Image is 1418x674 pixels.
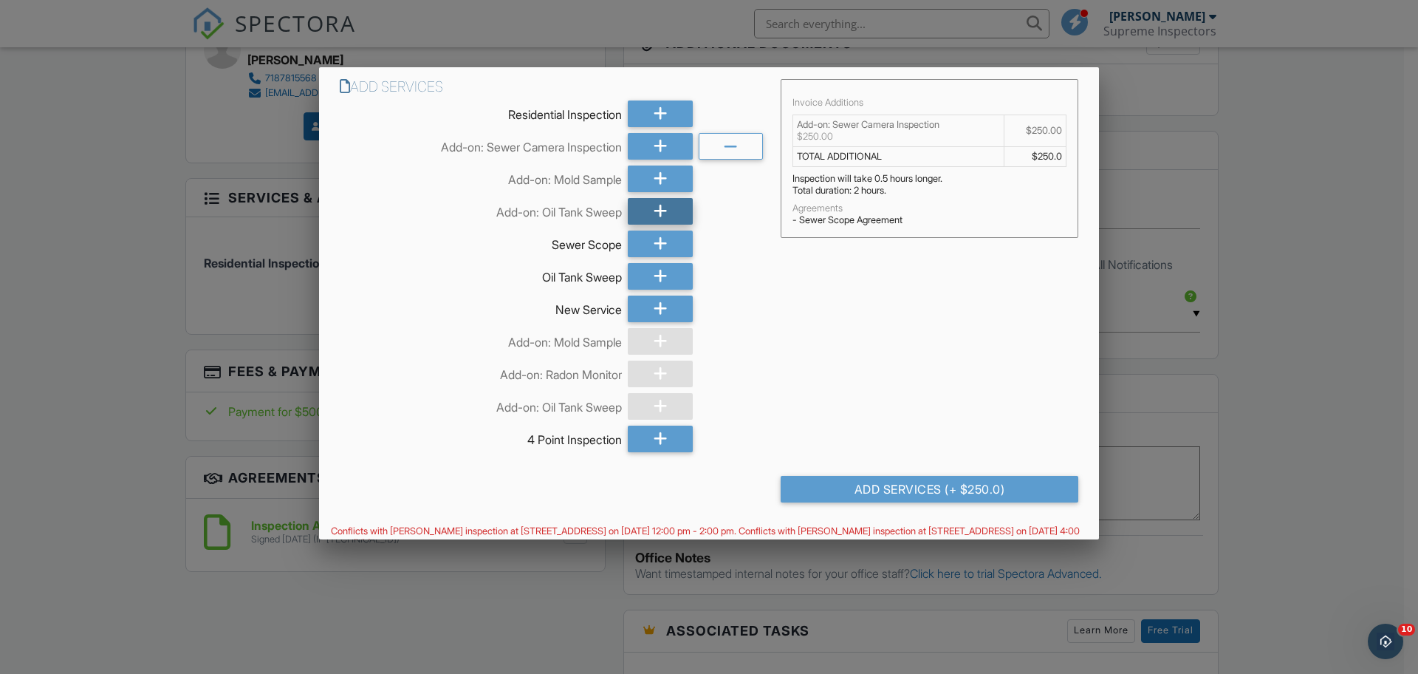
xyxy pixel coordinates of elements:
[340,166,622,188] div: Add-on: Mold Sample
[319,525,1099,549] div: Conflicts with [PERSON_NAME] inspection at [STREET_ADDRESS] on [DATE] 12:00 pm - 2:00 pm. Conflic...
[340,361,622,383] div: Add-on: Radon Monitor
[340,296,622,318] div: New Service
[1004,115,1066,147] td: $250.00
[340,79,763,95] h6: Add Services
[1398,624,1415,636] span: 10
[340,393,622,415] div: Add-on: Oil Tank Sweep
[340,231,622,253] div: Sewer Scope
[1368,624,1403,659] iframe: Intercom live chat
[792,214,1066,226] div: - Sewer Scope Agreement
[792,173,1066,185] div: Inspection will take 0.5 hours longer.
[792,97,1066,109] div: Invoice Additions
[797,131,1000,143] div: $250.00
[340,198,622,220] div: Add-on: Oil Tank Sweep
[792,185,1066,197] div: Total duration: 2 hours.
[793,147,1004,167] td: TOTAL ADDITIONAL
[340,263,622,285] div: Oil Tank Sweep
[340,328,622,350] div: Add-on: Mold Sample
[340,426,622,448] div: 4 Point Inspection
[792,202,1066,214] div: Agreements
[781,476,1078,503] div: Add Services (+ $250.0)
[340,101,622,123] div: Residential Inspection
[1004,147,1066,167] td: $250.0
[793,115,1004,147] td: Add-on: Sewer Camera Inspection
[340,133,622,155] div: Add-on: Sewer Camera Inspection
